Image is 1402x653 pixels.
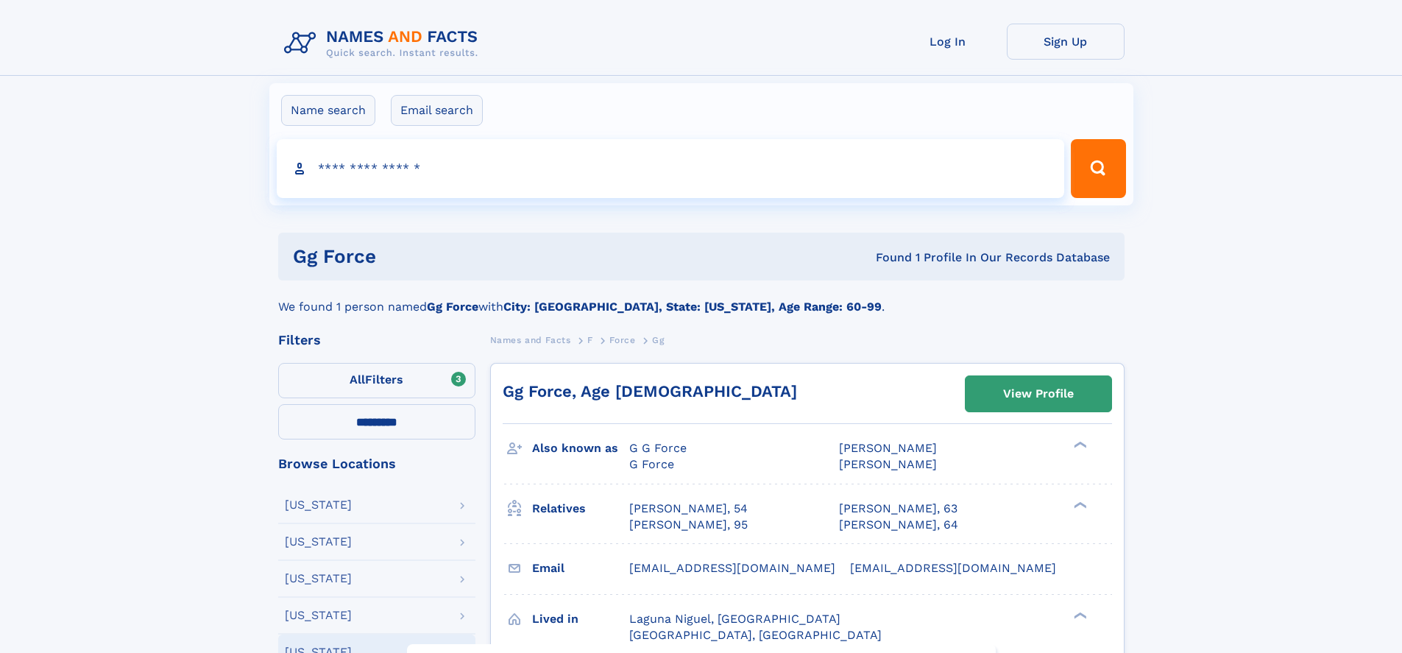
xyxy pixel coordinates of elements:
[629,457,674,471] span: G Force
[626,250,1110,266] div: Found 1 Profile In Our Records Database
[652,335,664,345] span: Gg
[839,517,958,533] a: [PERSON_NAME], 64
[587,331,593,349] a: F
[532,607,629,632] h3: Lived in
[1071,139,1125,198] button: Search Button
[629,441,687,455] span: G G Force
[966,376,1111,412] a: View Profile
[277,139,1065,198] input: search input
[1007,24,1125,60] a: Sign Up
[532,496,629,521] h3: Relatives
[1003,377,1074,411] div: View Profile
[532,556,629,581] h3: Email
[1070,610,1088,620] div: ❯
[278,333,475,347] div: Filters
[609,331,635,349] a: Force
[293,247,626,266] h1: Gg Force
[503,300,882,314] b: City: [GEOGRAPHIC_DATA], State: [US_STATE], Age Range: 60-99
[609,335,635,345] span: Force
[889,24,1007,60] a: Log In
[1070,500,1088,509] div: ❯
[285,610,352,621] div: [US_STATE]
[839,457,937,471] span: [PERSON_NAME]
[503,382,797,400] a: Gg Force, Age [DEMOGRAPHIC_DATA]
[629,612,840,626] span: Laguna Niguel, [GEOGRAPHIC_DATA]
[629,628,882,642] span: [GEOGRAPHIC_DATA], [GEOGRAPHIC_DATA]
[629,501,748,517] a: [PERSON_NAME], 54
[278,363,475,398] label: Filters
[285,499,352,511] div: [US_STATE]
[278,280,1125,316] div: We found 1 person named with .
[427,300,478,314] b: Gg Force
[278,24,490,63] img: Logo Names and Facts
[587,335,593,345] span: F
[839,501,957,517] a: [PERSON_NAME], 63
[285,536,352,548] div: [US_STATE]
[839,441,937,455] span: [PERSON_NAME]
[278,457,475,470] div: Browse Locations
[281,95,375,126] label: Name search
[1070,440,1088,450] div: ❯
[629,561,835,575] span: [EMAIL_ADDRESS][DOMAIN_NAME]
[532,436,629,461] h3: Also known as
[850,561,1056,575] span: [EMAIL_ADDRESS][DOMAIN_NAME]
[350,373,365,386] span: All
[490,331,571,349] a: Names and Facts
[391,95,483,126] label: Email search
[285,573,352,585] div: [US_STATE]
[629,517,748,533] a: [PERSON_NAME], 95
